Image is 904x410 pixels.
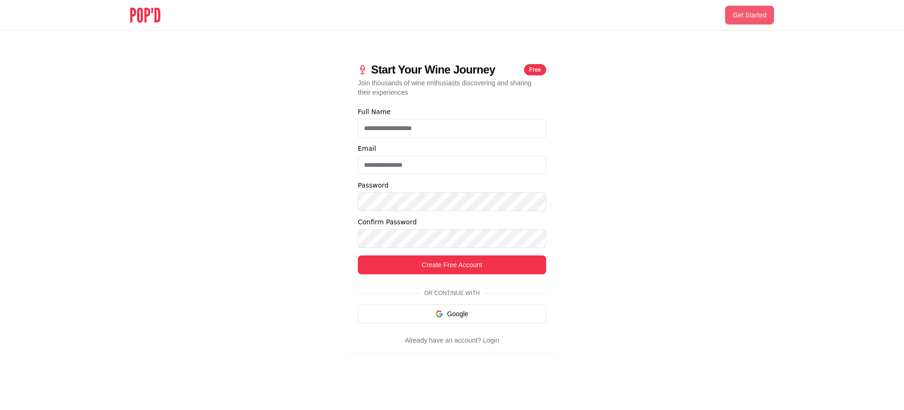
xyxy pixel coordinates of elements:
[371,64,495,75] h3: Start Your Wine Journey
[358,182,546,189] label: Password
[447,309,468,319] span: Google
[358,219,546,225] label: Confirm Password
[358,78,546,97] p: Join thousands of wine enthusiasts discovering and sharing their experiences
[130,8,161,23] img: POP'D
[358,304,546,323] button: Google
[405,336,499,344] a: Already have an account? Login
[420,289,484,297] span: Or continue with
[358,108,546,115] label: Full Name
[529,67,541,73] span: Free
[358,145,546,152] label: Email
[725,6,774,25] button: Get Started
[358,255,546,274] button: Create Free Account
